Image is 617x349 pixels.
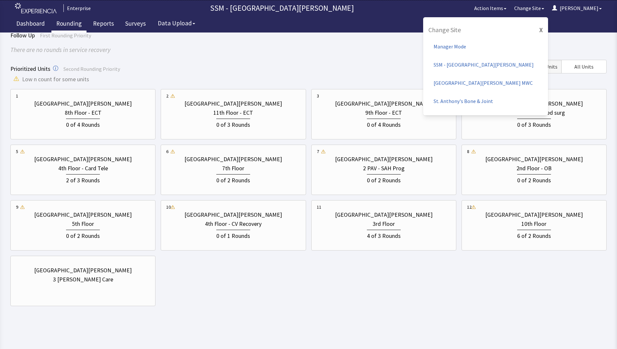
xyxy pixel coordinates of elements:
[335,155,433,164] div: [GEOGRAPHIC_DATA][PERSON_NAME]
[63,4,91,12] div: Enterprise
[521,219,546,228] div: 10th Floor
[16,148,18,155] div: 5
[11,16,50,32] a: Dashboard
[66,174,100,185] div: 2 of 3 Rounds
[373,219,395,228] div: 3rd Floor
[517,230,551,240] div: 6 of 2 Rounds
[317,204,321,210] div: 11
[317,93,319,99] div: 3
[40,32,91,39] span: First Rounding Priority
[428,92,543,110] a: St. Anthony's Bone & Joint
[72,219,94,228] div: 5th Floor
[51,16,87,32] a: Rounding
[467,148,469,155] div: 8
[428,56,543,74] a: SSM - [GEOGRAPHIC_DATA][PERSON_NAME]
[428,37,543,56] a: Manager Mode
[63,66,120,72] span: Second Rounding Priority
[34,266,132,275] div: [GEOGRAPHIC_DATA][PERSON_NAME]
[34,210,132,219] div: [GEOGRAPHIC_DATA][PERSON_NAME]
[335,99,433,108] div: [GEOGRAPHIC_DATA][PERSON_NAME]
[58,164,108,173] div: 4th Floor - Card Tele
[574,63,594,71] span: All Units
[184,99,282,108] div: [GEOGRAPHIC_DATA][PERSON_NAME]
[548,2,606,15] button: [PERSON_NAME]
[88,16,119,32] a: Reports
[363,164,405,173] div: 2 PAV - SAH Prog
[213,108,253,117] div: 11th Floor - ECT
[65,108,101,117] div: 8th Floor - ECT
[166,148,168,155] div: 6
[184,155,282,164] div: [GEOGRAPHIC_DATA][PERSON_NAME]
[16,204,18,210] div: 9
[66,119,100,129] div: 0 of 4 Rounds
[428,25,461,35] p: Change Site
[34,99,132,108] div: [GEOGRAPHIC_DATA][PERSON_NAME]
[510,2,548,15] button: Change Site
[166,204,171,210] div: 10
[335,210,433,219] div: [GEOGRAPHIC_DATA][PERSON_NAME]
[467,204,472,210] div: 12
[184,210,282,219] div: [GEOGRAPHIC_DATA][PERSON_NAME]
[34,155,132,164] div: [GEOGRAPHIC_DATA][PERSON_NAME]
[367,174,401,185] div: 0 of 2 Rounds
[516,164,552,173] div: 2nd Floor - OB
[517,119,551,129] div: 0 of 3 Rounds
[317,148,319,155] div: 7
[367,119,401,129] div: 0 of 4 Rounds
[66,230,100,240] div: 0 of 2 Rounds
[120,16,151,32] a: Surveys
[428,74,543,92] a: [GEOGRAPHIC_DATA][PERSON_NAME] MWC
[10,31,607,40] div: Follow Up
[53,275,113,284] div: 3 [PERSON_NAME] Care
[222,164,244,173] div: 7th Floor
[205,219,262,228] div: 4th Floor - CV Recovery
[365,108,402,117] div: 9th Floor - ECT
[16,93,18,99] div: 1
[93,3,470,13] p: SSM - [GEOGRAPHIC_DATA][PERSON_NAME]
[367,230,401,240] div: 4 of 3 Rounds
[485,210,583,219] div: [GEOGRAPHIC_DATA][PERSON_NAME]
[216,174,250,185] div: 0 of 2 Rounds
[561,60,607,73] button: All Units
[15,3,57,14] img: experiencia_logo.png
[154,17,199,29] button: Data Upload
[470,2,510,15] button: Action Items
[539,25,543,35] button: X
[22,75,89,84] span: Low n count for some units
[166,93,168,99] div: 2
[517,174,551,185] div: 0 of 2 Rounds
[10,45,607,55] div: There are no rounds in service recovery
[216,119,250,129] div: 0 of 3 Rounds
[216,230,250,240] div: 0 of 1 Rounds
[485,155,583,164] div: [GEOGRAPHIC_DATA][PERSON_NAME]
[10,65,50,72] span: Prioritized Units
